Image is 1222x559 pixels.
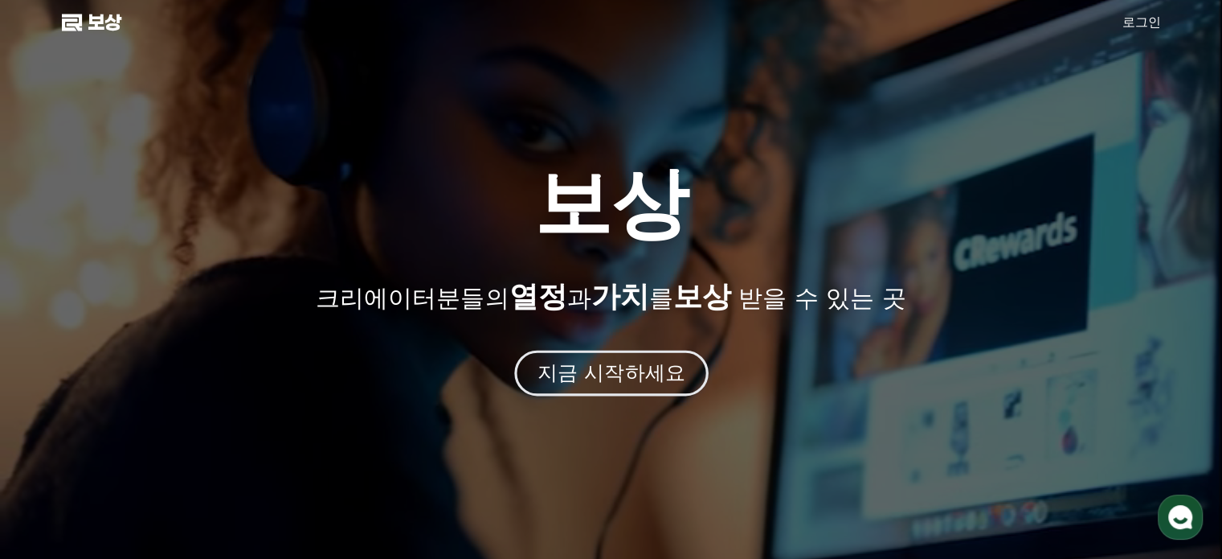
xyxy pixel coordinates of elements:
[534,158,689,249] font: 보상
[5,425,106,466] a: 홈
[106,425,207,466] a: 대화
[62,10,121,35] a: 보상
[509,280,566,313] span: 열정
[672,280,730,313] span: 보상
[1122,13,1161,32] a: 로그인
[316,281,905,313] p: 크리에이터분들의 과 를 받을 수 있는 곳
[514,350,708,396] button: 지금 시작하세요
[207,425,309,466] a: 설정
[248,450,268,462] span: 설정
[519,368,704,383] a: 지금 시작하세요
[88,11,121,34] font: 보상
[537,361,685,384] font: 지금 시작하세요
[147,450,166,463] span: 대화
[591,280,648,313] span: 가치
[51,450,60,462] span: 홈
